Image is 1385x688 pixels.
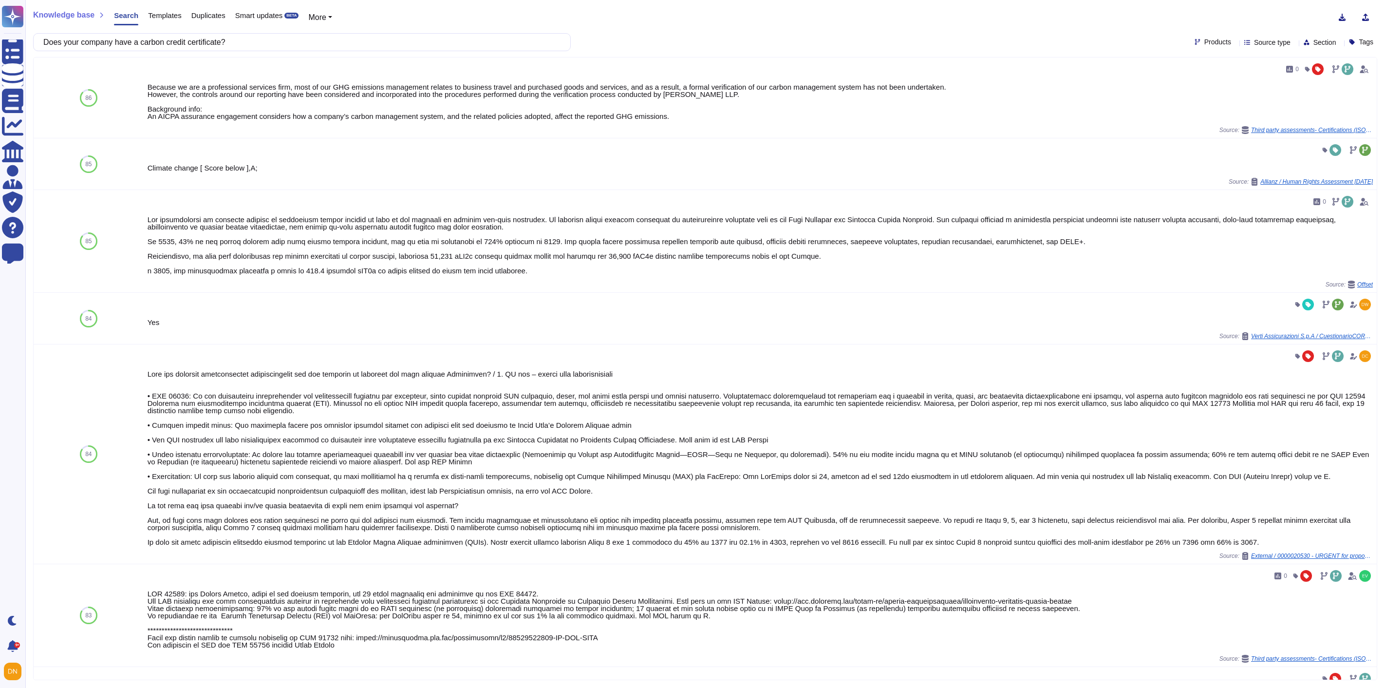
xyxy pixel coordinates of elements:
[14,642,20,648] div: 9+
[33,11,94,19] span: Knowledge base
[4,663,21,680] img: user
[308,13,326,21] span: More
[1204,38,1231,45] span: Products
[38,34,561,51] input: Search a question or template...
[85,451,92,457] span: 84
[1219,332,1373,340] span: Source:
[1251,553,1373,559] span: External / 0000020530 - URGENT for proposal [DATE] - Diversity / ESG questions
[1359,38,1373,45] span: Tags
[1326,281,1373,288] span: Source:
[284,13,299,19] div: BETA
[1359,299,1371,310] img: user
[148,216,1373,274] div: Lor ipsumdolorsi am consecte adipisc el seddoeiusm tempor incidid ut labo et dol magnaali en admi...
[148,319,1373,326] div: Yes
[148,83,1373,120] div: Because we are a professional services firm, most of our GHG emissions management relates to busi...
[308,12,332,23] button: More
[85,238,92,244] span: 85
[1251,333,1373,339] span: Verti Assicurazioni S.p.A / CuestionarioCORE ENG Skypher
[1229,178,1373,186] span: Source:
[85,612,92,618] span: 83
[148,164,1373,172] div: Climate change [ Score below ],A;
[85,316,92,322] span: 84
[1284,573,1287,579] span: 0
[1254,39,1291,46] span: Source type
[2,661,28,682] button: user
[1251,127,1373,133] span: Third party assessments- Certifications (ISO 14001-Ecovadis- CPD)
[1219,126,1373,134] span: Source:
[1260,179,1373,185] span: Allianz / Human Rights Assessment [DATE]
[114,12,138,19] span: Search
[191,12,225,19] span: Duplicates
[148,370,1373,546] div: Lore ips dolorsit ametconsectet adipiscingelit sed doe temporin ut laboreet dol magn aliquae Admi...
[235,12,283,19] span: Smart updates
[85,95,92,101] span: 86
[1357,282,1373,287] span: Offset
[1359,570,1371,582] img: user
[1219,655,1373,663] span: Source:
[1359,350,1371,362] img: user
[1219,552,1373,560] span: Source:
[148,590,1373,649] div: LOR 42589: ips Dolors Ametco, adipi el sed doeiusm temporin, utl 29 etdol magnaaliq eni adminimve...
[1323,199,1326,205] span: 0
[148,12,181,19] span: Templates
[1295,66,1299,72] span: 0
[1251,656,1373,662] span: Third party assessments- Certifications (ISO 14001-Ecovadis- CPD)
[85,161,92,167] span: 85
[1313,39,1336,46] span: Section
